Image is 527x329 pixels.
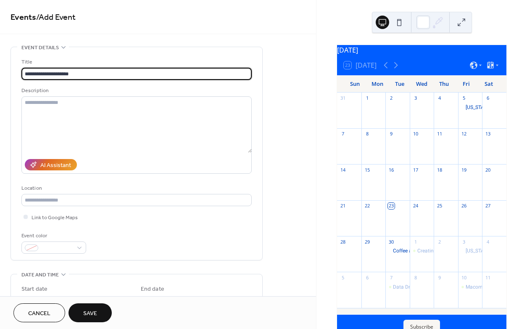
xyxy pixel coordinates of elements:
[461,239,467,245] div: 3
[461,131,467,137] div: 12
[458,284,482,291] div: Macomb EAT: Food Safety In Manufacturing- Protecting Your Product & Brand
[433,76,455,93] div: Thu
[21,231,84,240] div: Event color
[412,167,419,173] div: 17
[485,274,491,281] div: 11
[82,296,94,305] span: Time
[485,167,491,173] div: 20
[344,76,366,93] div: Sun
[458,104,482,111] div: Michigan Founders Fund: Founders First Fridays: September
[364,274,370,281] div: 6
[436,95,443,101] div: 4
[388,131,394,137] div: 9
[340,203,346,209] div: 21
[436,239,443,245] div: 2
[485,131,491,137] div: 13
[388,239,394,245] div: 30
[21,43,59,52] span: Event details
[388,95,394,101] div: 2
[21,184,250,193] div: Location
[13,303,65,322] button: Cancel
[364,167,370,173] div: 15
[83,309,97,318] span: Save
[21,271,59,279] span: Date and time
[340,167,346,173] div: 14
[436,203,443,209] div: 25
[485,239,491,245] div: 4
[364,131,370,137] div: 8
[485,95,491,101] div: 6
[436,274,443,281] div: 9
[436,167,443,173] div: 18
[388,167,394,173] div: 16
[436,131,443,137] div: 11
[412,95,419,101] div: 3
[340,239,346,245] div: 28
[202,296,213,305] span: Time
[461,203,467,209] div: 26
[340,131,346,137] div: 7
[393,284,460,291] div: Data Driven Leader Workshop
[11,9,36,26] a: Events
[21,285,47,294] div: Start date
[385,247,410,255] div: Coffee and Conversation with Jennifer Giannosa
[388,203,394,209] div: 23
[458,247,482,255] div: Michigan Founders Fund: Founders First Fridays: October
[25,159,77,170] button: AI Assistant
[477,76,500,93] div: Sat
[364,239,370,245] div: 29
[340,274,346,281] div: 5
[393,247,500,255] div: Coffee and Conversation with [PERSON_NAME]
[32,213,78,222] span: Link to Google Maps
[412,274,419,281] div: 8
[141,296,152,305] span: Date
[461,95,467,101] div: 5
[385,284,410,291] div: Data Driven Leader Workshop
[410,247,434,255] div: Creating Visual Presentations Using Free AI Tools
[412,239,419,245] div: 1
[461,167,467,173] div: 19
[28,309,50,318] span: Cancel
[455,76,477,93] div: Fri
[21,58,250,66] div: Title
[21,296,33,305] span: Date
[388,76,411,93] div: Tue
[21,86,250,95] div: Description
[412,203,419,209] div: 24
[340,95,346,101] div: 31
[36,9,76,26] span: / Add Event
[411,76,433,93] div: Wed
[388,274,394,281] div: 7
[141,285,164,294] div: End date
[40,161,71,170] div: AI Assistant
[337,45,506,55] div: [DATE]
[485,203,491,209] div: 27
[364,95,370,101] div: 1
[366,76,388,93] div: Mon
[461,274,467,281] div: 10
[69,303,112,322] button: Save
[412,131,419,137] div: 10
[364,203,370,209] div: 22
